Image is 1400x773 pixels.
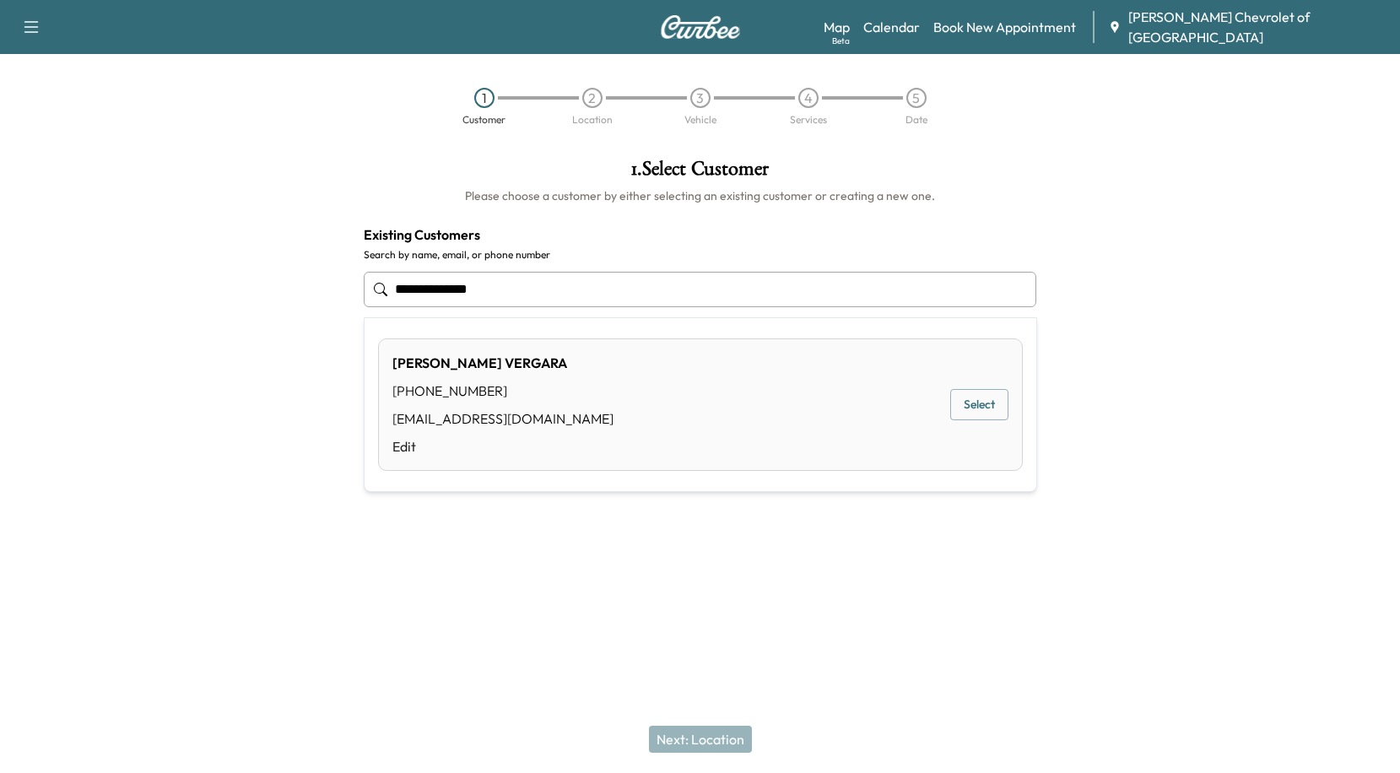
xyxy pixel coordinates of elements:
[364,224,1037,245] h4: Existing Customers
[863,17,920,37] a: Calendar
[660,15,741,39] img: Curbee Logo
[906,88,927,108] div: 5
[684,115,716,125] div: Vehicle
[790,115,827,125] div: Services
[582,88,603,108] div: 2
[1128,7,1386,47] span: [PERSON_NAME] Chevrolet of [GEOGRAPHIC_DATA]
[824,17,850,37] a: MapBeta
[690,88,711,108] div: 3
[462,115,505,125] div: Customer
[364,159,1037,187] h1: 1 . Select Customer
[933,17,1076,37] a: Book New Appointment
[364,187,1037,204] h6: Please choose a customer by either selecting an existing customer or creating a new one.
[392,436,614,457] a: Edit
[832,35,850,47] div: Beta
[474,88,495,108] div: 1
[392,353,614,373] div: [PERSON_NAME] VERGARA
[392,381,614,401] div: [PHONE_NUMBER]
[905,115,927,125] div: Date
[392,408,614,429] div: [EMAIL_ADDRESS][DOMAIN_NAME]
[572,115,613,125] div: Location
[950,389,1008,420] button: Select
[798,88,819,108] div: 4
[364,248,1037,262] label: Search by name, email, or phone number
